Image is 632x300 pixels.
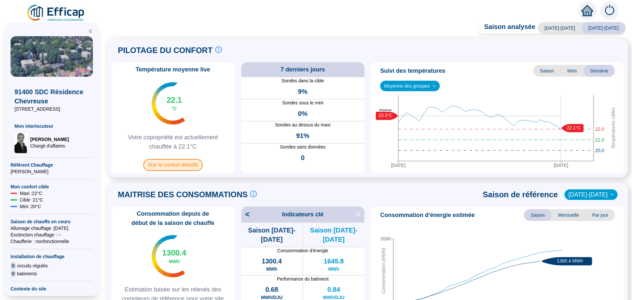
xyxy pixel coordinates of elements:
[381,248,386,294] tspan: Consommation (MWh)
[391,163,406,168] tspan: [DATE]
[152,82,185,124] img: indicateur températures
[162,248,186,258] span: 1300.4
[356,209,364,220] span: >
[324,257,344,266] span: 1645.8
[533,65,561,77] span: Saison
[478,22,536,34] span: Saison analysée
[11,168,93,175] span: [PERSON_NAME]
[132,65,214,74] span: Température moyenne live
[483,189,558,200] span: Saison de référence
[567,125,581,130] text: 22.1°C
[241,226,303,244] span: Saison [DATE]-[DATE]
[561,65,584,77] span: Mois
[17,270,37,277] span: batiments
[582,22,625,34] span: [DATE]-[DATE]
[20,190,42,197] span: Maxi : 22 °C
[280,65,325,74] span: 7 derniers jours
[20,197,43,203] span: Cible : 21 °C
[250,191,257,197] span: info-circle
[11,162,93,168] span: Référent Chauffage
[581,5,593,16] span: home
[282,210,324,219] span: Indicateurs clé
[266,266,277,272] span: MWh
[586,209,615,221] span: Par jour
[215,46,222,53] span: info-circle
[118,189,248,200] span: MAITRISE DES CONSOMMATIONS
[432,84,436,88] span: down
[114,133,232,151] span: Votre copropriété est actuellement chauffée à 22.1°C
[241,144,365,150] span: Sondes sans données
[11,286,93,292] span: Contexte du site
[262,257,282,266] span: 1300.4
[241,99,365,106] span: Sondes sous le mini
[303,226,364,244] span: Saison [DATE]-[DATE]
[241,122,365,128] span: Sondes au dessus du maxi
[14,132,28,153] img: Chargé d'affaires
[595,148,604,153] tspan: 20.0
[379,113,393,118] text: 23.3°C
[610,193,614,197] span: down
[380,210,475,220] span: Consommation d'énergie estimée
[26,4,86,22] img: efficap energie logo
[379,108,391,112] text: Moyenne
[30,143,69,149] span: Chargé d'affaires
[152,235,185,277] img: indicateur températures
[171,105,177,112] span: °C
[169,258,180,265] span: MWh
[241,276,365,282] span: Performance du batiment
[380,66,445,75] span: Suivi des températures
[327,285,340,294] span: 0.84
[167,95,182,105] span: 22.1
[298,87,307,96] span: 9%
[551,209,586,221] span: Mensuelle
[611,108,616,149] tspan: Températures cibles
[301,153,304,162] span: 0
[14,87,89,106] span: 91400 SDC Résidence Chevreuse
[241,77,365,84] span: Sondes dans la cible
[114,209,232,228] span: Consommation depuis de début de la saison de chauffe
[568,190,614,200] span: 2022-2023
[88,29,93,34] span: double-left
[557,258,583,263] text: 1300.4 MWh
[11,253,93,260] span: Installation de chauffage
[11,262,16,269] span: 9
[265,285,278,294] span: 0.68
[595,127,604,132] tspan: 22.0
[298,109,307,118] span: 0%
[381,236,391,241] tspan: 2000
[20,203,41,210] span: Mini : 20 °C
[241,209,250,220] span: <
[595,137,604,143] tspan: 21.0
[584,65,615,77] span: Semaine
[11,270,16,277] span: 9
[538,22,582,34] span: [DATE]-[DATE]
[11,225,93,232] span: Allumage chauffage : [DATE]
[554,163,568,168] tspan: [DATE]
[524,209,551,221] span: Saison
[11,232,93,238] span: Exctinction chauffage : --
[30,136,69,143] span: [PERSON_NAME]
[11,238,93,245] span: Chaufferie : non fonctionnelle
[600,1,619,20] img: alerts
[296,131,309,140] span: 91%
[14,106,89,112] span: [STREET_ADDRESS]
[328,266,339,272] span: MWh
[241,247,365,254] span: Consommation d'énergie
[143,159,203,171] span: Voir le confort détaillé
[11,218,93,225] span: Saison de chauffe en cours
[384,81,436,91] span: Moyenne des groupes
[11,183,93,190] span: Mon confort cible
[17,262,48,269] span: circuits régulés
[14,123,89,129] span: Mon interlocuteur
[118,45,213,56] span: PILOTAGE DU CONFORT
